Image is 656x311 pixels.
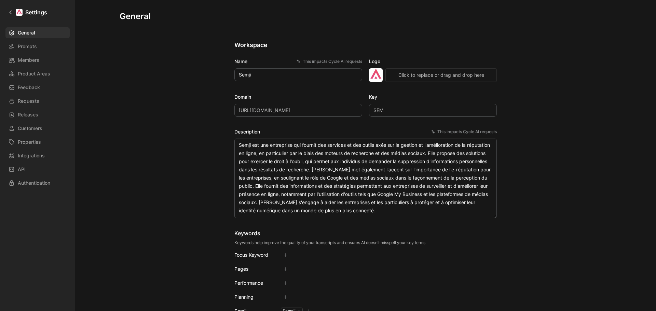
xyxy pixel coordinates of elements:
a: Feedback [5,82,70,93]
div: Keywords [234,229,425,237]
button: Click to replace or drag and drop here [385,68,497,82]
label: Description [234,128,497,136]
div: Performance [234,279,273,287]
label: Domain [234,93,362,101]
div: This impacts Cycle AI requests [297,58,362,65]
a: Members [5,55,70,66]
h1: General [120,11,151,22]
a: Authentication [5,178,70,188]
div: This impacts Cycle AI requests [431,128,497,135]
span: Releases [18,111,38,119]
span: General [18,29,35,37]
a: Properties [5,137,70,147]
span: API [18,165,26,173]
label: Key [369,93,497,101]
div: Focus Keyword [234,251,273,259]
textarea: Semji est une entreprise qui fournit des services et des outils axés sur la gestion et l'améliora... [234,139,497,218]
span: Product Areas [18,70,50,78]
a: Customers [5,123,70,134]
a: Product Areas [5,68,70,79]
span: Authentication [18,179,50,187]
span: Prompts [18,42,37,51]
a: Requests [5,96,70,107]
a: Releases [5,109,70,120]
div: Planning [234,293,273,301]
img: logo [369,68,383,82]
label: Logo [369,57,497,66]
span: Customers [18,124,42,132]
span: Integrations [18,152,45,160]
a: General [5,27,70,38]
a: Settings [5,5,50,19]
label: Name [234,57,362,66]
input: Some placeholder [234,104,362,117]
div: Keywords help improve the quality of your transcripts and ensures AI doesn’t misspell your key terms [234,240,425,245]
span: Properties [18,138,41,146]
a: Integrations [5,150,70,161]
span: Members [18,56,39,64]
a: API [5,164,70,175]
a: Prompts [5,41,70,52]
div: Pages [234,265,273,273]
h1: Settings [25,8,47,16]
span: Requests [18,97,39,105]
span: Feedback [18,83,40,91]
h2: Workspace [234,41,497,49]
